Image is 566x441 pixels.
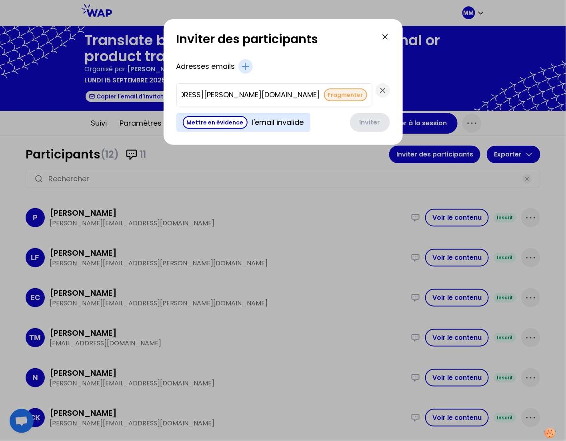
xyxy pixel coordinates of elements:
p: l'email invalide [252,117,304,128]
button: Fragmenter [324,88,367,101]
button: Inviter [350,113,390,132]
input: TAPEZ un email ou COLLEZ une liste d'emails [182,89,321,100]
h2: Inviter des participants [176,32,380,50]
button: Mettre en évidence [183,116,248,129]
h4: Adresses emails [176,61,235,72]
